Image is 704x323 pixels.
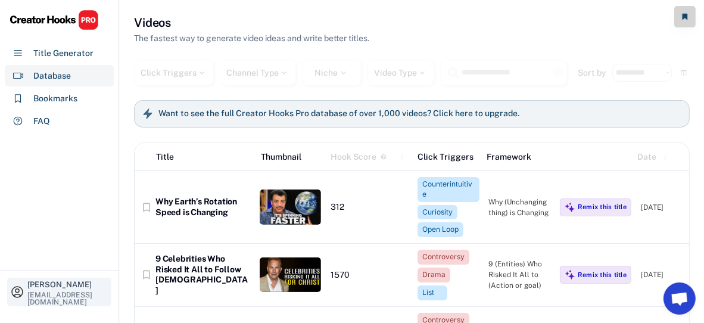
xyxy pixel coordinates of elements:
[422,270,446,280] div: Drama
[156,151,174,163] div: Title
[578,271,627,279] div: Remix this title
[422,252,465,262] div: Controversy
[331,202,408,213] div: 312
[134,32,369,45] div: The fastest way to generate video ideas and write better titles.
[141,269,152,281] button: bookmark_border
[489,259,551,291] div: 9 (Entities) Who Risked It All to (Action or goal)
[565,269,575,280] img: MagicMajor%20%28Purple%29.svg
[487,151,547,163] div: Framework
[33,47,94,60] div: Title Generator
[261,151,322,163] div: Thumbnail
[260,190,322,224] img: thumbnail%20%2862%29.jpg
[637,151,656,163] div: Date
[422,288,443,298] div: List
[260,257,322,292] img: thumbnail%20%2869%29.jpg
[553,67,563,78] button: highlight_remove
[141,201,152,213] button: bookmark_border
[422,179,475,200] div: Counterintuitive
[134,14,171,31] h3: Videos
[374,69,428,77] div: Video Type
[10,10,99,30] img: CHPRO%20Logo.svg
[155,254,250,296] div: 9 Celebrities Who Risked It All to Follow [DEMOGRAPHIC_DATA]
[641,202,700,213] div: [DATE]
[565,202,575,213] img: MagicMajor%20%28Purple%29.svg
[226,69,289,77] div: Channel Type
[422,207,453,218] div: Curiosity
[578,69,606,77] div: Sort by
[315,69,349,77] div: Niche
[489,197,551,218] div: Why (Unchanging thing) is Changing
[33,92,77,105] div: Bookmarks
[27,281,108,288] div: [PERSON_NAME]
[27,291,108,306] div: [EMAIL_ADDRESS][DOMAIN_NAME]
[663,282,696,315] a: Open chat
[578,203,627,211] div: Remix this title
[331,151,376,163] div: Hook Score
[155,197,250,218] div: Why Earth’s Rotation Speed is Changing
[331,270,408,281] div: 1570
[641,269,700,280] div: [DATE]
[141,69,207,77] div: Click Triggers
[33,70,71,82] div: Database
[422,225,459,235] div: Open Loop
[33,115,50,128] div: FAQ
[418,151,478,163] div: Click Triggers
[158,108,519,119] h6: Want to see the full Creator Hooks Pro database of over 1,000 videos? Click here to upgrade.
